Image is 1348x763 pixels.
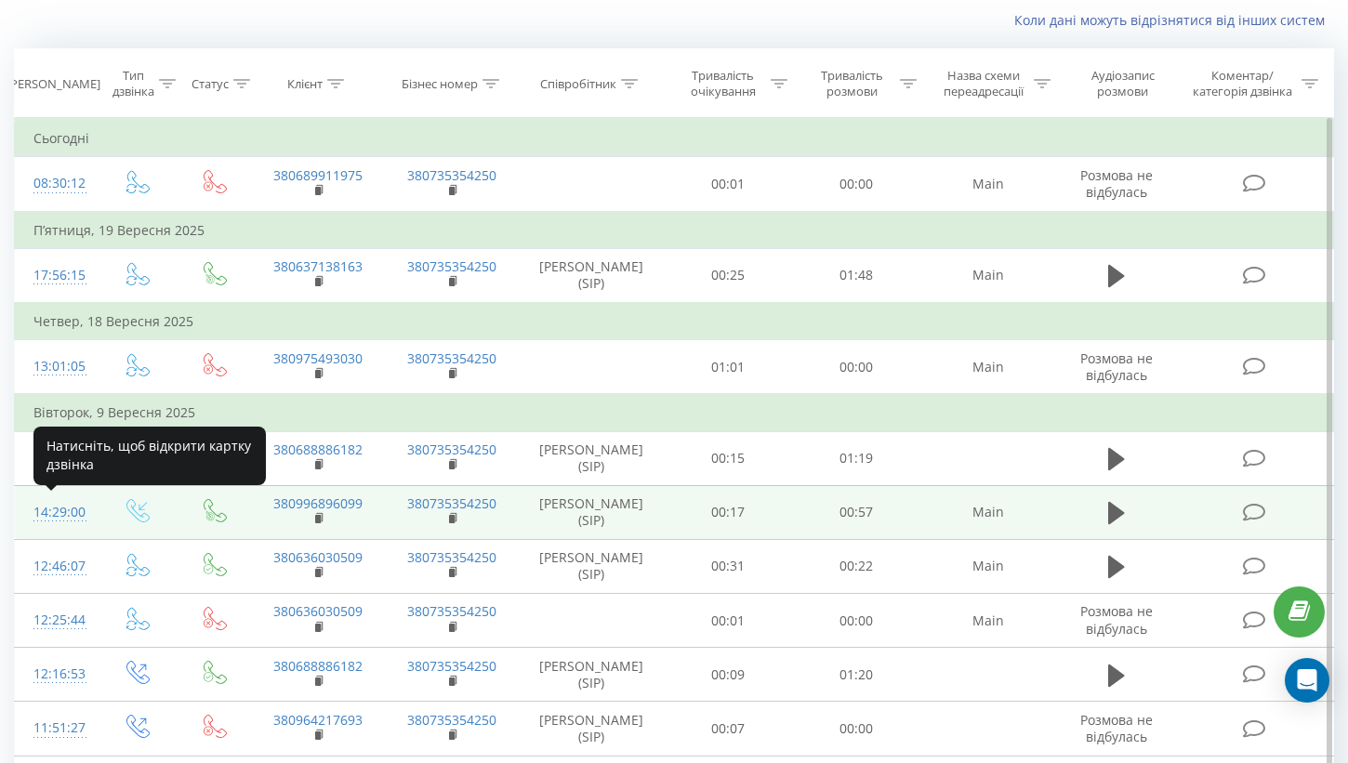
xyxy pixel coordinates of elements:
div: Аудіозапис розмови [1072,68,1174,99]
td: 00:00 [792,340,921,395]
div: 11:51:27 [33,710,78,746]
td: Main [921,594,1055,648]
td: [PERSON_NAME] (SIP) [520,539,664,593]
span: Розмова не відбулась [1080,602,1153,637]
div: 14:29:00 [33,494,78,531]
a: 380975493030 [273,349,363,367]
div: Назва схеми переадресації [938,68,1029,99]
a: 380735354250 [407,349,496,367]
a: 380735354250 [407,548,496,566]
a: 380735354250 [407,602,496,620]
a: 380688886182 [273,441,363,458]
td: 00:17 [664,485,793,539]
td: 00:00 [792,157,921,212]
td: [PERSON_NAME] (SIP) [520,431,664,485]
div: Open Intercom Messenger [1285,658,1329,703]
div: [PERSON_NAME] [7,76,100,92]
span: Розмова не відбулась [1080,711,1153,745]
td: [PERSON_NAME] (SIP) [520,648,664,702]
td: 00:00 [792,702,921,756]
td: Вівторок, 9 Вересня 2025 [15,394,1334,431]
td: [PERSON_NAME] (SIP) [520,248,664,303]
td: 01:01 [664,340,793,395]
div: Клієнт [287,76,323,92]
td: 00:00 [792,594,921,648]
div: 12:25:44 [33,602,78,638]
td: 00:15 [664,431,793,485]
div: 12:16:53 [33,656,78,692]
a: 380637138163 [273,257,363,275]
td: 00:57 [792,485,921,539]
td: Сьогодні [15,120,1334,157]
a: 380735354250 [407,257,496,275]
div: Тип дзвінка [112,68,154,99]
td: П’ятниця, 19 Вересня 2025 [15,212,1334,249]
td: 01:19 [792,431,921,485]
div: Співробітник [540,76,616,92]
td: Main [921,539,1055,593]
div: Бізнес номер [402,76,478,92]
td: 00:07 [664,702,793,756]
td: 00:01 [664,594,793,648]
a: 380735354250 [407,441,496,458]
div: Статус [192,76,229,92]
td: 00:01 [664,157,793,212]
div: 12:46:07 [33,548,78,585]
a: 380735354250 [407,657,496,675]
td: 01:48 [792,248,921,303]
span: Розмова не відбулась [1080,349,1153,384]
a: 380636030509 [273,602,363,620]
div: Натисніть, щоб відкрити картку дзвінка [33,427,266,485]
td: [PERSON_NAME] (SIP) [520,485,664,539]
span: Розмова не відбулась [1080,166,1153,201]
td: 00:31 [664,539,793,593]
a: 380964217693 [273,711,363,729]
td: 01:20 [792,648,921,702]
a: 380735354250 [407,494,496,512]
div: Коментар/категорія дзвінка [1188,68,1297,99]
a: 380735354250 [407,711,496,729]
td: Main [921,340,1055,395]
td: 00:22 [792,539,921,593]
div: 17:56:15 [33,257,78,294]
td: Main [921,157,1055,212]
div: Тривалість очікування [681,68,767,99]
div: Тривалість розмови [809,68,895,99]
a: 380688886182 [273,657,363,675]
td: [PERSON_NAME] (SIP) [520,702,664,756]
a: 380735354250 [407,166,496,184]
a: 380636030509 [273,548,363,566]
td: 00:25 [664,248,793,303]
a: Коли дані можуть відрізнятися вiд інших систем [1014,11,1334,29]
td: 00:09 [664,648,793,702]
a: 380996896099 [273,494,363,512]
div: 08:30:12 [33,165,78,202]
div: 13:01:05 [33,349,78,385]
a: 380689911975 [273,166,363,184]
td: Main [921,248,1055,303]
td: Четвер, 18 Вересня 2025 [15,303,1334,340]
td: Main [921,485,1055,539]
